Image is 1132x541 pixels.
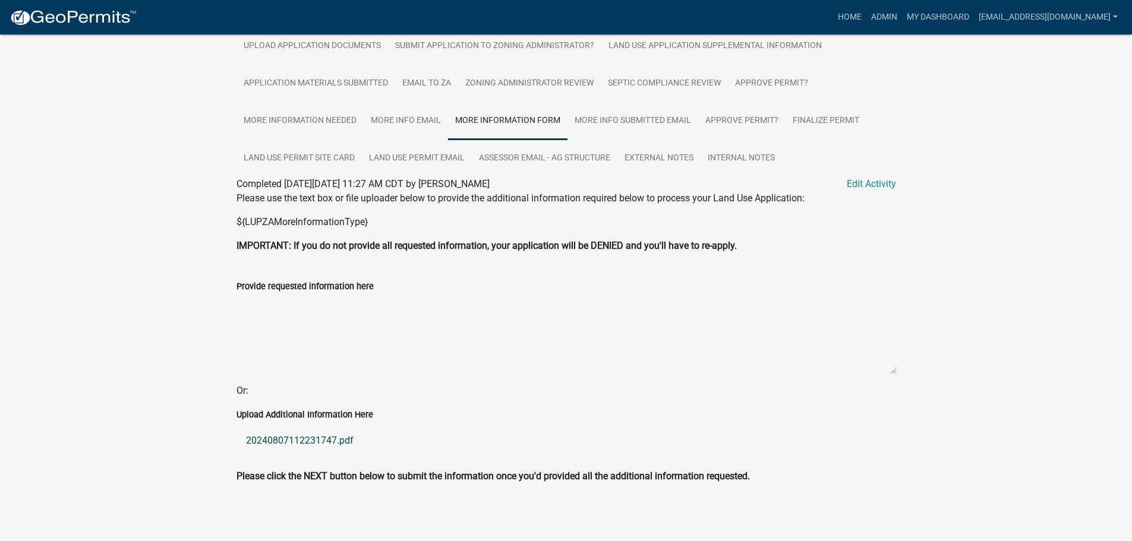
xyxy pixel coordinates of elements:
a: Home [833,6,866,29]
p: Please use the text box or file uploader below to provide the additional information required bel... [237,191,896,205]
a: Internal Notes [701,140,782,178]
a: More Information Needed [237,102,364,140]
a: Finalize Permit [786,102,866,140]
a: Land Use Permit Email [362,140,472,178]
strong: IMPORTANT: If you do not provide all requested information, your application will be DENIED and y... [237,240,737,251]
label: Provide requested information here [237,283,374,291]
a: External Notes [617,140,701,178]
a: Land Use Permit Site Card [237,140,362,178]
a: Land Use Application Supplemental Information [601,27,829,65]
a: Approve Permit? [728,65,815,103]
a: Submit Application to Zoning Administrator? [388,27,601,65]
a: Upload Application Documents [237,27,388,65]
p: Or: [237,384,896,398]
a: Admin [866,6,902,29]
a: Approve Permit? [698,102,786,140]
label: Upload Additional Information Here [237,411,373,419]
strong: Please click the NEXT button below to submit the information once you'd provided all the addition... [237,470,750,482]
a: More Info Submitted Email [567,102,698,140]
a: Edit Activity [847,177,896,191]
a: Application Materials Submitted [237,65,395,103]
a: Zoning Administrator Review [458,65,601,103]
a: [EMAIL_ADDRESS][DOMAIN_NAME] [974,6,1122,29]
a: My Dashboard [902,6,974,29]
a: 20240807112231747.pdf [237,426,896,455]
a: Septic Compliance Review [601,65,728,103]
a: More Information Form [448,102,567,140]
a: Assessor Email - Ag Structure [472,140,617,178]
p: ${LUPZAMoreInformationType} [237,215,896,229]
a: Email to ZA [395,65,458,103]
a: More Info Email [364,102,448,140]
span: Completed [DATE][DATE] 11:27 AM CDT by [PERSON_NAME] [237,178,490,189]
